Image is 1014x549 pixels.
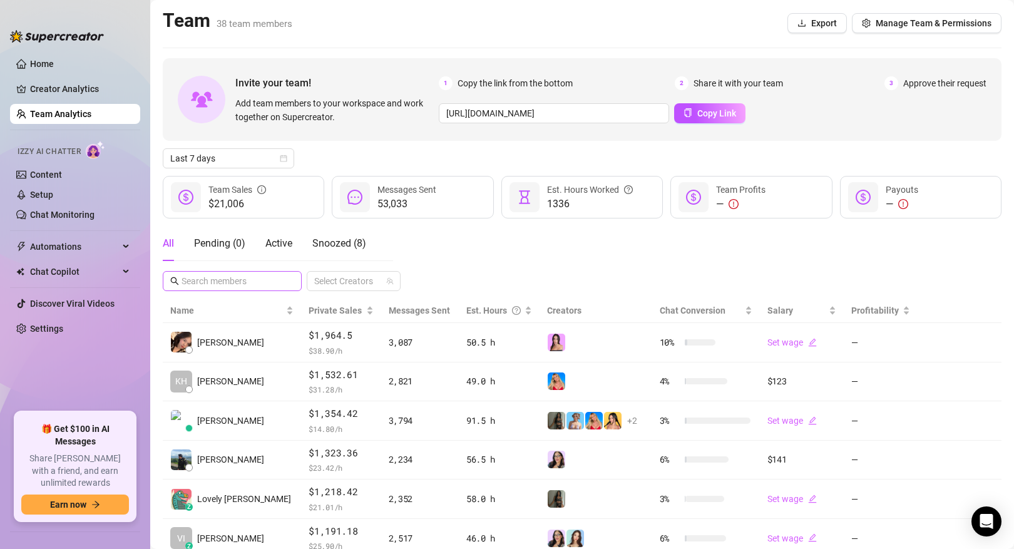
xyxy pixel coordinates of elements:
span: [PERSON_NAME] [197,374,264,388]
img: Chat Copilot [16,267,24,276]
span: search [170,277,179,285]
div: Pending ( 0 ) [194,236,245,251]
span: Last 7 days [170,149,287,168]
a: Set wageedit [767,416,817,426]
span: $1,323.36 [309,446,373,461]
div: — [886,197,918,212]
span: edit [808,533,817,542]
span: Add team members to your workspace and work together on Supercreator. [235,96,434,124]
div: 50.5 h [466,336,532,349]
span: 10 % [660,336,680,349]
span: 53,033 [377,197,436,212]
div: Open Intercom Messenger [971,506,1001,536]
span: Chat Copilot [30,262,119,282]
span: + 2 [627,414,637,428]
a: Discover Viral Videos [30,299,115,309]
div: z [185,503,193,511]
span: [PERSON_NAME] [197,336,264,349]
span: download [797,19,806,28]
img: Ashley [548,372,565,390]
span: Salary [767,305,793,316]
span: Profitability [851,305,899,316]
td: — [844,323,918,362]
span: copy [684,108,692,117]
img: Lovely Gablines [171,489,192,510]
span: message [347,190,362,205]
a: Content [30,170,62,180]
img: Rynn [548,334,565,351]
img: Brandy [548,490,565,508]
span: edit [808,416,817,425]
span: VI [177,531,185,545]
img: Amelia [566,530,584,547]
span: info-circle [257,183,266,197]
span: 6 % [660,453,680,466]
span: Copy Link [697,108,736,118]
span: setting [862,19,871,28]
span: team [386,277,394,285]
span: hourglass [517,190,532,205]
div: 58.0 h [466,492,532,506]
div: Est. Hours [466,304,522,317]
span: $1,532.61 [309,367,373,382]
span: 4 % [660,374,680,388]
img: Sami [548,530,565,547]
img: logo-BBDzfeDw.svg [10,30,104,43]
span: Export [811,18,837,28]
img: AI Chatter [86,141,105,159]
span: dollar-circle [686,190,701,205]
a: Home [30,59,54,69]
span: $ 38.90 /h [309,344,373,357]
button: Manage Team & Permissions [852,13,1001,33]
span: question-circle [624,183,633,197]
div: All [163,236,174,251]
span: Copy the link from the bottom [458,76,573,90]
span: Messages Sent [389,305,450,316]
div: 49.0 h [466,374,532,388]
div: $123 [767,374,836,388]
span: $ 14.80 /h [309,423,373,435]
span: 1336 [547,197,633,212]
a: Setup [30,190,53,200]
span: 6 % [660,531,680,545]
img: Jocelyn [604,412,622,429]
button: Copy Link [674,103,745,123]
img: Ashley [585,412,603,429]
img: Vanessa [566,412,584,429]
span: $ 31.28 /h [309,383,373,396]
span: KH [175,374,187,388]
div: Est. Hours Worked [547,183,633,197]
span: edit [808,495,817,503]
div: 3,794 [389,414,451,428]
a: Team Analytics [30,109,91,119]
td: — [844,441,918,480]
span: $1,354.42 [309,406,373,421]
td: — [844,362,918,402]
div: 2,821 [389,374,451,388]
span: Team Profits [716,185,766,195]
div: 2,234 [389,453,451,466]
span: exclamation-circle [729,199,739,209]
span: Messages Sent [377,185,436,195]
span: Invite your team! [235,75,439,91]
span: 3 % [660,414,680,428]
span: $1,191.18 [309,524,373,539]
span: 2 [675,76,689,90]
div: 2,352 [389,492,451,506]
span: $ 23.42 /h [309,461,373,474]
span: 3 [884,76,898,90]
span: dollar-circle [856,190,871,205]
span: [PERSON_NAME] [197,531,264,545]
span: Payouts [886,185,918,195]
span: 3 % [660,492,680,506]
a: Set wageedit [767,494,817,504]
a: Chat Monitoring [30,210,95,220]
span: [PERSON_NAME] [197,453,264,466]
span: Chat Conversion [660,305,725,316]
td: — [844,480,918,519]
img: Brandy [548,412,565,429]
span: Lovely [PERSON_NAME] [197,492,291,506]
span: question-circle [512,304,521,317]
span: edit [808,338,817,347]
span: Izzy AI Chatter [18,146,81,158]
